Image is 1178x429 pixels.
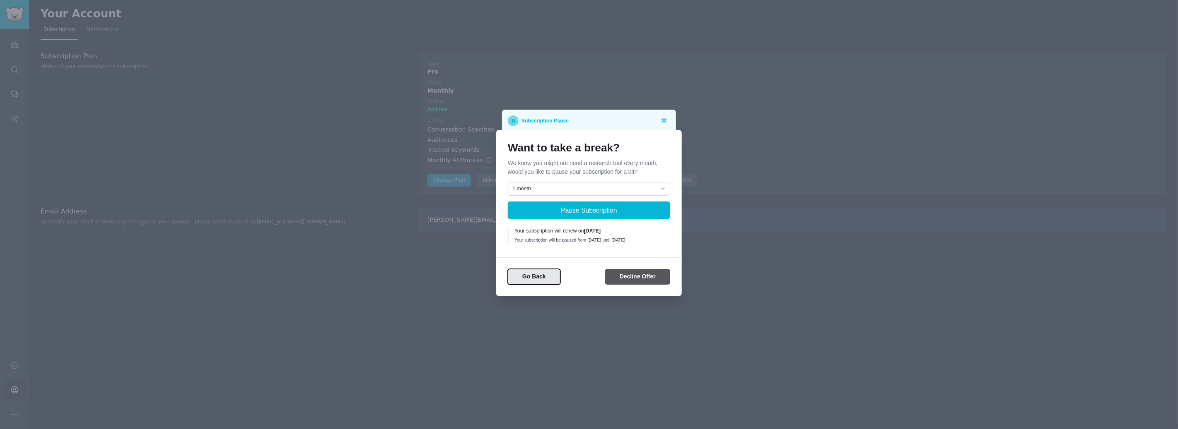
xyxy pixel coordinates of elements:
[521,115,569,126] p: Subscription Pause
[605,269,670,285] button: Decline Offer
[584,228,601,234] b: [DATE]
[508,159,670,176] p: We know you might not need a research tool every month, would you like to pause your subscription...
[508,201,670,219] button: Pause Subscription
[514,228,664,235] div: Your subscription will renew on
[514,237,664,243] div: Your subscription will be paused from [DATE] until [DATE]
[508,269,560,285] button: Go Back
[508,141,670,155] h1: Want to take a break?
